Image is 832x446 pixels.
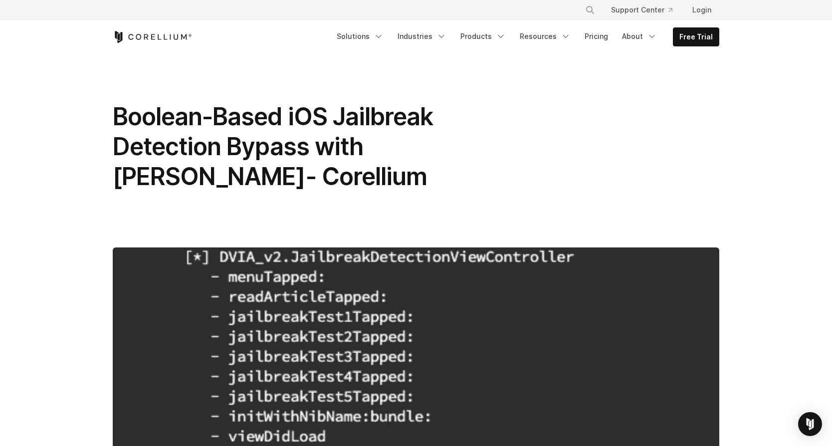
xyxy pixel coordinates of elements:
[673,28,719,46] a: Free Trial
[579,27,614,45] a: Pricing
[113,102,433,191] span: Boolean-Based iOS Jailbreak Detection Bypass with [PERSON_NAME]- Corellium
[684,1,719,19] a: Login
[573,1,719,19] div: Navigation Menu
[454,27,512,45] a: Products
[798,412,822,436] div: Open Intercom Messenger
[331,27,390,45] a: Solutions
[331,27,719,46] div: Navigation Menu
[581,1,599,19] button: Search
[113,31,192,43] a: Corellium Home
[603,1,680,19] a: Support Center
[514,27,577,45] a: Resources
[392,27,452,45] a: Industries
[616,27,663,45] a: About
